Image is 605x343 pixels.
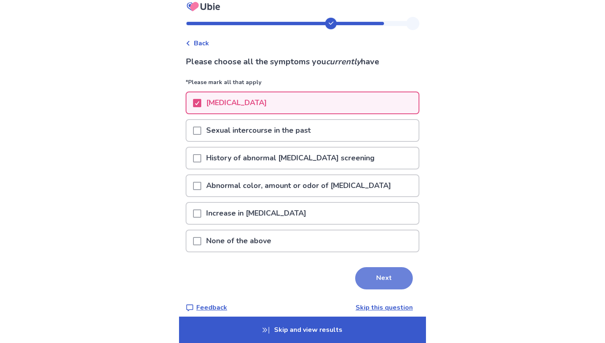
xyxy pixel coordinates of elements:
[355,267,413,289] button: Next
[201,148,379,169] p: History of abnormal [MEDICAL_DATA] screening
[356,303,413,312] a: Skip this question
[196,303,227,312] p: Feedback
[326,56,361,67] i: currently
[201,175,396,196] p: Abnormal color, amount or odor of [MEDICAL_DATA]
[186,303,227,312] a: Feedback
[201,203,311,224] p: Increase in [MEDICAL_DATA]
[201,230,276,251] p: None of the above
[201,92,272,113] p: [MEDICAL_DATA]
[194,38,209,48] span: Back
[201,120,316,141] p: Sexual intercourse in the past
[186,56,419,68] p: Please choose all the symptoms you have
[179,317,426,343] p: Skip and view results
[186,78,419,92] p: *Please mark all that apply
